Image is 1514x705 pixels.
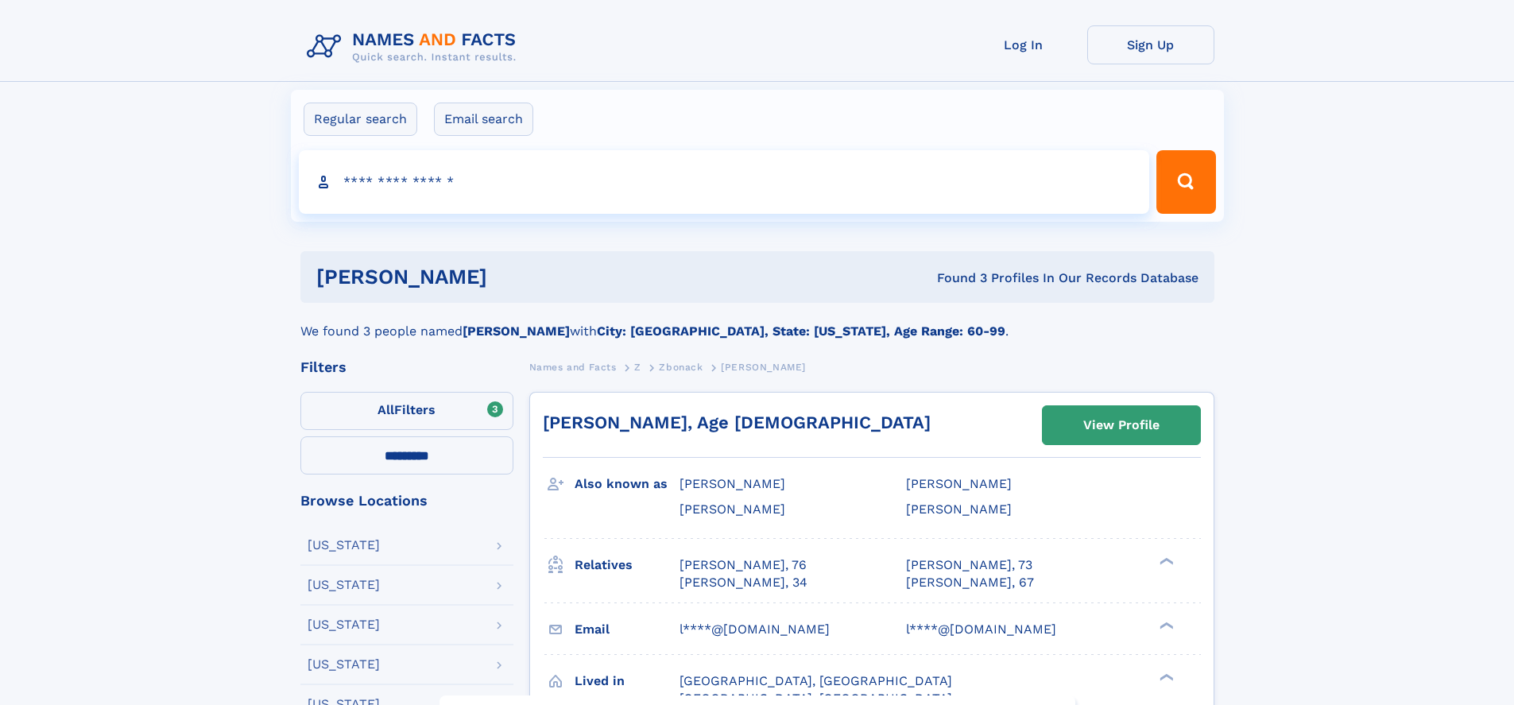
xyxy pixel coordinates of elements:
[906,556,1032,574] a: [PERSON_NAME], 73
[575,471,680,498] h3: Also known as
[378,402,394,417] span: All
[300,25,529,68] img: Logo Names and Facts
[308,658,380,671] div: [US_STATE]
[308,579,380,591] div: [US_STATE]
[680,673,952,688] span: [GEOGRAPHIC_DATA], [GEOGRAPHIC_DATA]
[300,392,513,430] label: Filters
[1156,672,1175,682] div: ❯
[575,616,680,643] h3: Email
[529,357,617,377] a: Names and Facts
[659,362,703,373] span: Zbonack
[712,269,1198,287] div: Found 3 Profiles In Our Records Database
[680,556,807,574] a: [PERSON_NAME], 76
[316,267,712,287] h1: [PERSON_NAME]
[906,502,1012,517] span: [PERSON_NAME]
[575,668,680,695] h3: Lived in
[680,574,807,591] a: [PERSON_NAME], 34
[960,25,1087,64] a: Log In
[597,323,1005,339] b: City: [GEOGRAPHIC_DATA], State: [US_STATE], Age Range: 60-99
[300,360,513,374] div: Filters
[680,476,785,491] span: [PERSON_NAME]
[1043,406,1200,444] a: View Profile
[1156,150,1215,214] button: Search Button
[463,323,570,339] b: [PERSON_NAME]
[1087,25,1214,64] a: Sign Up
[634,362,641,373] span: Z
[1083,407,1160,444] div: View Profile
[1156,620,1175,630] div: ❯
[906,476,1012,491] span: [PERSON_NAME]
[543,413,931,432] a: [PERSON_NAME], Age [DEMOGRAPHIC_DATA]
[300,494,513,508] div: Browse Locations
[308,618,380,631] div: [US_STATE]
[1156,556,1175,566] div: ❯
[575,552,680,579] h3: Relatives
[680,502,785,517] span: [PERSON_NAME]
[634,357,641,377] a: Z
[299,150,1150,214] input: search input
[304,103,417,136] label: Regular search
[300,303,1214,341] div: We found 3 people named with .
[659,357,703,377] a: Zbonack
[308,539,380,552] div: [US_STATE]
[721,362,806,373] span: [PERSON_NAME]
[906,574,1034,591] a: [PERSON_NAME], 67
[434,103,533,136] label: Email search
